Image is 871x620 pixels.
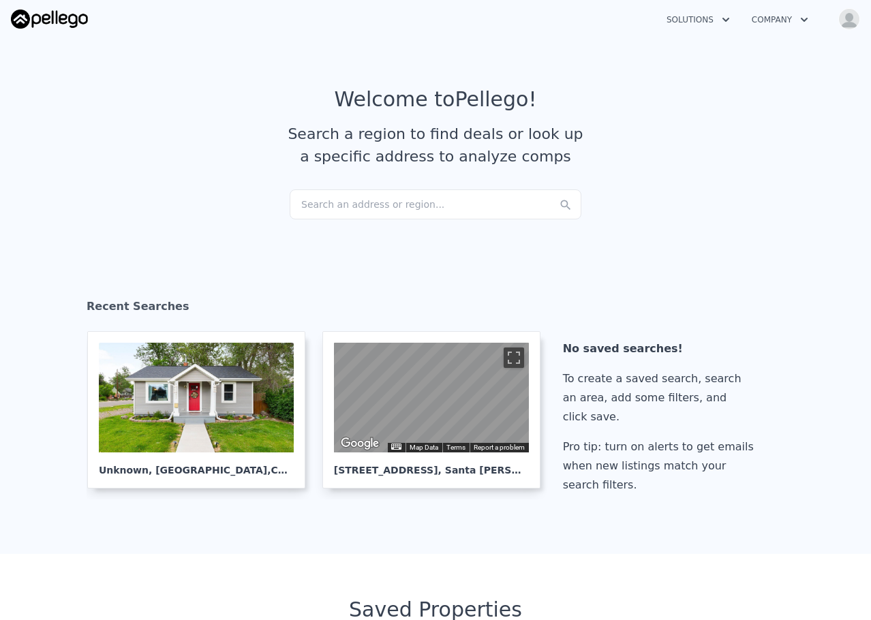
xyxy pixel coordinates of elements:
[563,437,759,495] div: Pro tip: turn on alerts to get emails when new listings match your search filters.
[267,465,322,476] span: , CO 80110
[290,189,581,219] div: Search an address or region...
[283,123,588,168] div: Search a region to find deals or look up a specific address to analyze comps
[410,443,438,452] button: Map Data
[322,331,551,489] a: Map [STREET_ADDRESS], Santa [PERSON_NAME]
[563,339,759,358] div: No saved searches!
[838,8,860,30] img: avatar
[99,452,294,477] div: Unknown , [GEOGRAPHIC_DATA]
[87,288,784,331] div: Recent Searches
[87,331,316,489] a: Unknown, [GEOGRAPHIC_DATA],CO 80110
[337,435,382,452] img: Google
[446,444,465,451] a: Terms (opens in new tab)
[335,87,537,112] div: Welcome to Pellego !
[337,435,382,452] a: Open this area in Google Maps (opens a new window)
[504,347,524,368] button: Toggle fullscreen view
[334,343,529,452] div: Street View
[334,343,529,452] div: Map
[741,7,819,32] button: Company
[11,10,88,29] img: Pellego
[391,444,401,450] button: Keyboard shortcuts
[656,7,741,32] button: Solutions
[474,444,525,451] a: Report a problem
[563,369,759,427] div: To create a saved search, search an area, add some filters, and click save.
[334,452,529,477] div: [STREET_ADDRESS] , Santa [PERSON_NAME]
